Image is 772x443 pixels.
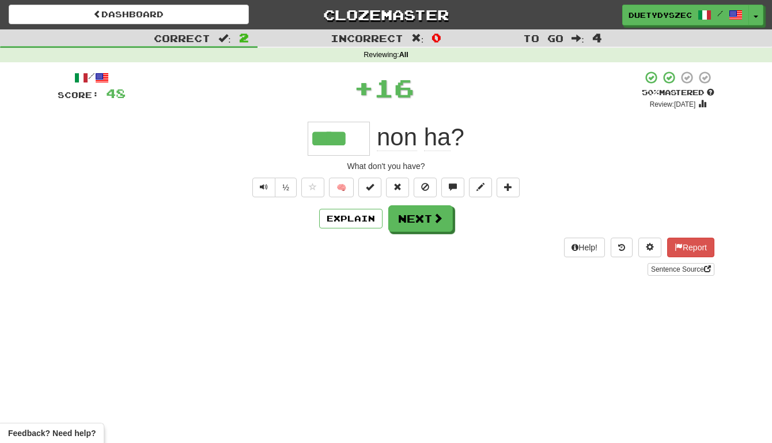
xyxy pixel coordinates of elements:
span: 48 [106,86,126,100]
a: Dashboard [9,5,249,24]
span: 0 [432,31,441,44]
button: 🧠 [329,178,354,197]
a: duetydyszec / [622,5,749,25]
button: Favorite sentence (alt+f) [301,178,324,197]
span: non [377,123,417,151]
span: : [572,33,584,43]
div: / [58,70,126,85]
a: Sentence Source [648,263,714,276]
button: ½ [275,178,297,197]
span: Open feedback widget [8,427,96,439]
button: Round history (alt+y) [611,238,633,257]
span: / [717,9,723,17]
button: Reset to 0% Mastered (alt+r) [386,178,409,197]
button: Play sentence audio (ctl+space) [252,178,275,197]
button: Edit sentence (alt+d) [469,178,492,197]
span: Incorrect [331,32,403,44]
span: 2 [239,31,249,44]
button: Discuss sentence (alt+u) [441,178,464,197]
small: Review: [DATE] [650,100,696,108]
button: Explain [319,209,383,228]
span: duetydyszec [629,10,692,20]
span: Score: [58,90,99,100]
button: Report [667,238,714,257]
span: + [354,70,374,105]
strong: All [399,51,408,59]
span: To go [523,32,563,44]
button: Add to collection (alt+a) [497,178,520,197]
span: 50 % [642,88,659,97]
div: Mastered [642,88,714,98]
span: 16 [374,73,414,102]
span: Correct [154,32,210,44]
button: Next [388,205,453,232]
button: Set this sentence to 100% Mastered (alt+m) [358,178,381,197]
div: Text-to-speech controls [250,178,297,197]
button: Help! [564,238,605,257]
a: Clozemaster [266,5,506,25]
span: : [218,33,231,43]
span: : [411,33,424,43]
div: What don't you have? [58,160,714,172]
button: Ignore sentence (alt+i) [414,178,437,197]
span: ? [370,123,464,151]
span: 4 [592,31,602,44]
span: ha [424,123,451,151]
